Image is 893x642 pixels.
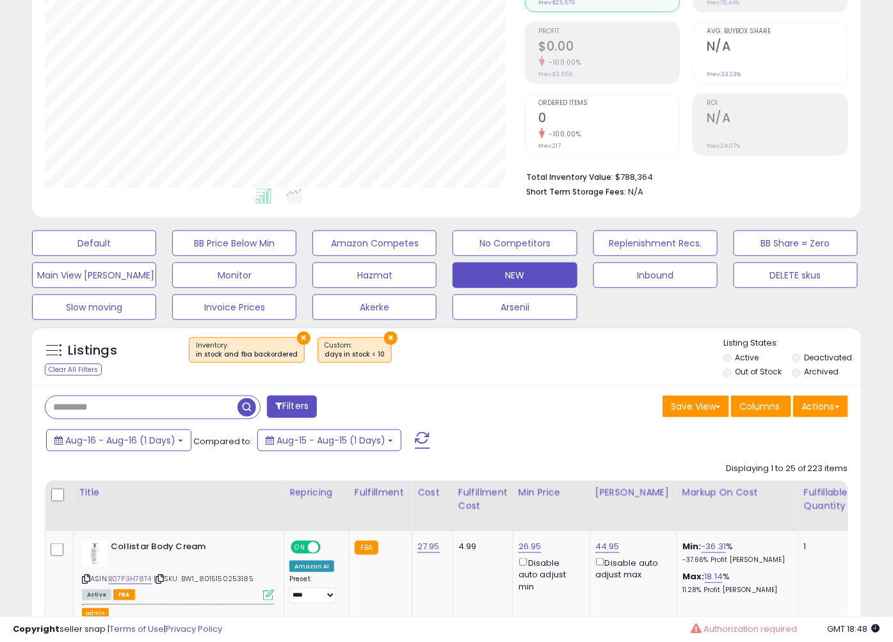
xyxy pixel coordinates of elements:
button: Aug-16 - Aug-16 (1 Days) [46,429,191,451]
h5: Listings [68,342,117,360]
small: Prev: $3,656 [539,70,573,78]
span: Ordered Items [539,100,680,107]
button: DELETE skus [734,262,858,288]
div: % [682,571,789,595]
div: seller snap | | [13,623,222,636]
div: Fulfillment Cost [458,486,508,513]
small: -100.00% [545,58,581,67]
span: N/A [629,186,644,198]
button: Amazon Competes [312,230,437,256]
span: | SKU: BW1_8015150253185 [154,574,253,584]
a: 44.95 [595,540,620,553]
h2: $0.00 [539,39,680,56]
button: Filters [267,396,317,418]
h2: N/A [707,39,848,56]
h2: N/A [707,111,848,128]
div: ASIN: [82,541,274,599]
b: Min: [682,540,702,552]
button: Slow moving [32,294,156,320]
span: ON [292,542,308,553]
span: Custom: [325,341,385,360]
span: Aug-15 - Aug-15 (1 Days) [277,434,385,447]
div: Cost [417,486,447,499]
a: -36.31 [702,540,727,553]
div: Fulfillment [355,486,406,499]
span: Avg. Buybox Share [707,28,848,35]
div: Amazon AI [289,561,334,572]
span: ROI [707,100,848,107]
button: Main View [PERSON_NAME] [32,262,156,288]
a: 27.95 [417,540,440,553]
a: 18.14 [705,570,723,583]
b: Collistar Body Cream [111,541,266,556]
small: Prev: 24.07% [707,142,740,150]
div: 1 [804,541,844,552]
button: Hazmat [312,262,437,288]
div: Displaying 1 to 25 of 223 items [726,463,848,475]
button: Monitor [172,262,296,288]
button: Replenishment Recs. [593,230,718,256]
div: Fulfillable Quantity [804,486,848,513]
span: Columns [739,400,780,413]
a: Terms of Use [109,623,164,635]
strong: Copyright [13,623,60,635]
button: × [384,332,398,345]
p: Listing States: [723,337,861,349]
a: 26.95 [519,540,542,553]
span: 2025-08-16 18:48 GMT [828,623,880,635]
div: days in stock < 10 [325,350,385,359]
button: NEW [453,262,577,288]
span: Profit [539,28,680,35]
button: Inbound [593,262,718,288]
button: BB Share = Zero [734,230,858,256]
small: FBA [355,541,378,555]
div: Clear All Filters [45,364,102,376]
span: Authorization required [704,623,798,635]
div: Markup on Cost [682,486,793,499]
button: Invoice Prices [172,294,296,320]
label: Deactivated [805,352,853,363]
button: BB Price Below Min [172,230,296,256]
button: Actions [793,396,848,417]
small: Prev: 33.23% [707,70,741,78]
img: 31SrQ+lnBnL._SL40_.jpg [82,541,108,566]
button: Aug-15 - Aug-15 (1 Days) [257,429,401,451]
div: Repricing [289,486,344,499]
button: Columns [731,396,791,417]
div: in stock and fba backordered [196,350,298,359]
button: × [297,332,310,345]
small: Prev: 217 [539,142,561,150]
div: Title [79,486,278,499]
b: Short Term Storage Fees: [527,186,627,197]
button: admin [82,608,109,619]
label: Out of Stock [735,366,782,377]
span: OFF [319,542,339,553]
button: No Competitors [453,230,577,256]
div: [PERSON_NAME] [595,486,672,499]
span: Inventory : [196,341,298,360]
h2: 0 [539,111,680,128]
li: $788,364 [527,168,839,184]
span: All listings currently available for purchase on Amazon [82,590,111,600]
th: The percentage added to the cost of goods (COGS) that forms the calculator for Min & Max prices. [677,481,798,531]
a: Privacy Policy [166,623,222,635]
b: Max: [682,570,705,582]
div: 4.99 [458,541,503,552]
div: Min Price [519,486,584,499]
p: -37.66% Profit [PERSON_NAME] [682,556,789,565]
span: FBA [113,590,135,600]
label: Active [735,352,759,363]
div: Disable auto adjust max [595,556,667,581]
b: Total Inventory Value: [527,172,614,182]
div: % [682,541,789,565]
span: Aug-16 - Aug-16 (1 Days) [65,434,175,447]
label: Archived [805,366,839,377]
button: Default [32,230,156,256]
span: Compared to: [193,435,252,447]
button: Akerke [312,294,437,320]
p: 11.28% Profit [PERSON_NAME] [682,586,789,595]
div: Preset: [289,575,339,604]
small: -100.00% [545,129,581,139]
button: Save View [663,396,729,417]
a: B07P3H78T4 [108,574,152,584]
